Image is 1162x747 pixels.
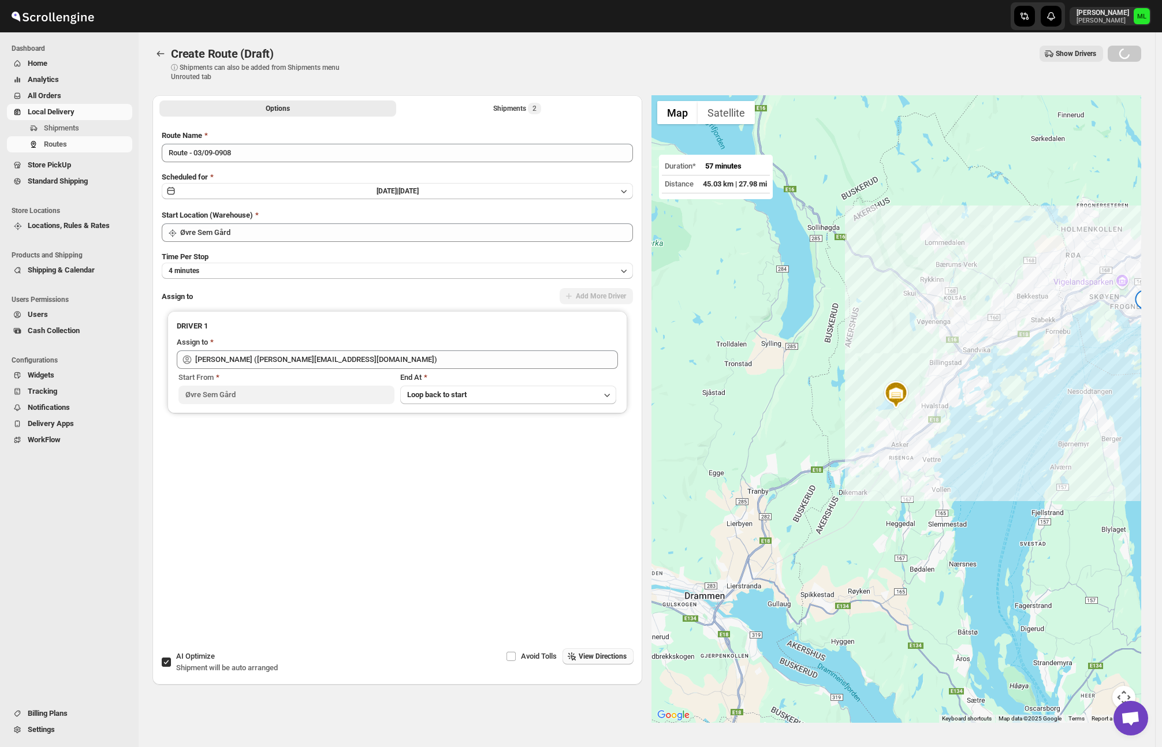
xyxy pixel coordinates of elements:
[12,44,133,53] span: Dashboard
[7,120,132,136] button: Shipments
[178,373,214,382] span: Start From
[703,180,767,188] span: 45.03 km | 27.98 mi
[28,160,71,169] span: Store PickUp
[7,72,132,88] button: Analytics
[1113,701,1148,735] a: Open chat
[152,121,642,556] div: All Route Options
[942,715,992,723] button: Keyboard shortcuts
[665,162,696,170] span: Duration*
[169,266,199,275] span: 4 minutes
[162,263,633,279] button: 4 minutes
[177,337,208,348] div: Assign to
[44,140,67,148] span: Routes
[152,46,169,62] button: Routes
[9,2,96,31] img: ScrollEngine
[7,416,132,432] button: Delivery Apps
[1056,49,1096,58] span: Show Drivers
[28,709,68,718] span: Billing Plans
[654,708,692,723] img: Google
[705,162,742,170] span: 57 minutes
[28,435,61,444] span: WorkFlow
[7,218,132,234] button: Locations, Rules & Rates
[7,705,132,722] button: Billing Plans
[999,715,1062,722] span: Map data ©2025 Google
[7,383,132,399] button: Tracking
[1077,8,1129,17] p: [PERSON_NAME]
[28,107,75,116] span: Local Delivery
[28,326,80,335] span: Cash Collection
[28,403,70,412] span: Notifications
[162,144,633,162] input: Eg: Bengaluru Route
[532,104,537,113] span: 2
[377,187,398,195] span: [DATE] |
[28,177,88,185] span: Standard Shipping
[1092,715,1138,722] a: Report a map error
[162,173,208,181] span: Scheduled for
[171,63,353,81] p: ⓘ Shipments can also be added from Shipments menu Unrouted tab
[7,399,132,416] button: Notifications
[398,100,635,117] button: Selected Shipments
[7,262,132,278] button: Shipping & Calendar
[7,55,132,72] button: Home
[162,252,208,261] span: Time Per Stop
[162,131,202,140] span: Route Name
[1070,7,1151,25] button: User menu
[7,323,132,339] button: Cash Collection
[7,88,132,104] button: All Orders
[1137,13,1146,20] text: ML
[400,386,616,404] button: Loop back to start
[398,187,419,195] span: [DATE]
[266,104,290,113] span: Options
[12,251,133,260] span: Products and Shipping
[28,419,74,428] span: Delivery Apps
[1077,17,1129,24] p: [PERSON_NAME]
[28,221,110,230] span: Locations, Rules & Rates
[12,206,133,215] span: Store Locations
[7,136,132,152] button: Routes
[162,211,253,219] span: Start Location (Warehouse)
[1134,8,1150,24] span: Michael Lunga
[162,292,193,301] span: Assign to
[180,223,633,242] input: Search location
[28,75,59,84] span: Analytics
[28,725,55,734] span: Settings
[7,432,132,448] button: WorkFlow
[1133,290,1156,313] div: 2
[28,91,61,100] span: All Orders
[28,59,47,68] span: Home
[665,180,694,188] span: Distance
[7,722,132,738] button: Settings
[12,295,133,304] span: Users Permissions
[400,372,616,383] div: End At
[7,307,132,323] button: Users
[1040,46,1103,62] button: Show Drivers
[28,266,95,274] span: Shipping & Calendar
[176,663,278,672] span: Shipment will be auto arranged
[162,183,633,199] button: [DATE]|[DATE]
[521,652,557,660] span: Avoid Tolls
[159,100,396,117] button: All Route Options
[176,652,215,660] span: AI Optimize
[44,124,79,132] span: Shipments
[28,387,57,395] span: Tracking
[171,47,274,61] span: Create Route (Draft)
[1112,686,1135,709] button: Map camera controls
[28,371,54,379] span: Widgets
[177,320,618,332] h3: DRIVER 1
[493,103,541,114] div: Shipments
[407,390,467,399] span: Loop back to start
[1068,715,1085,722] a: Terms (opens in new tab)
[657,101,698,124] button: Show street map
[654,708,692,723] a: Open this area in Google Maps (opens a new window)
[698,101,755,124] button: Show satellite imagery
[7,367,132,383] button: Widgets
[12,356,133,365] span: Configurations
[195,350,618,369] input: Search assignee
[28,310,48,319] span: Users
